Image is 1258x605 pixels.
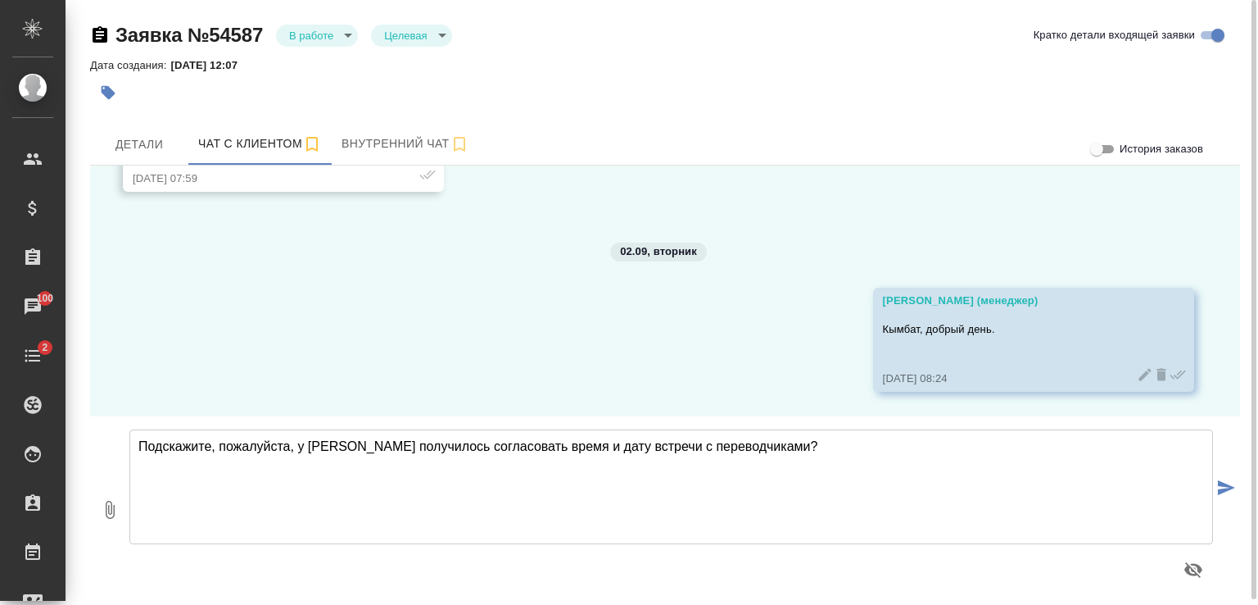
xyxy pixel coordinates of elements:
[302,134,322,154] svg: Подписаться
[1120,141,1203,157] span: История заказов
[379,29,432,43] button: Целевая
[4,286,61,327] a: 100
[276,25,358,47] div: В работе
[133,171,387,187] div: [DATE] 07:59
[188,124,332,165] button: 77473387813 (Kymbat) - (undefined)
[371,25,451,47] div: В работе
[198,134,322,154] span: Чат с клиентом
[27,290,64,307] span: 100
[90,59,170,71] p: Дата создания:
[883,371,1137,387] div: [DATE] 08:24
[284,29,338,43] button: В работе
[100,134,179,155] span: Детали
[1174,550,1213,589] button: Предпросмотр
[90,75,126,111] button: Добавить тэг
[90,25,110,45] button: Скопировать ссылку
[1034,27,1195,43] span: Кратко детали входящей заявки
[883,293,1137,309] div: [PERSON_NAME] (менеджер)
[170,59,250,71] p: [DATE] 12:07
[115,24,263,46] a: Заявка №54587
[620,243,697,260] p: 02.09, вторник
[883,321,1137,338] p: Кымбат, добрый день.
[342,134,469,154] span: Внутренний чат
[32,339,57,356] span: 2
[4,335,61,376] a: 2
[450,134,469,154] svg: Подписаться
